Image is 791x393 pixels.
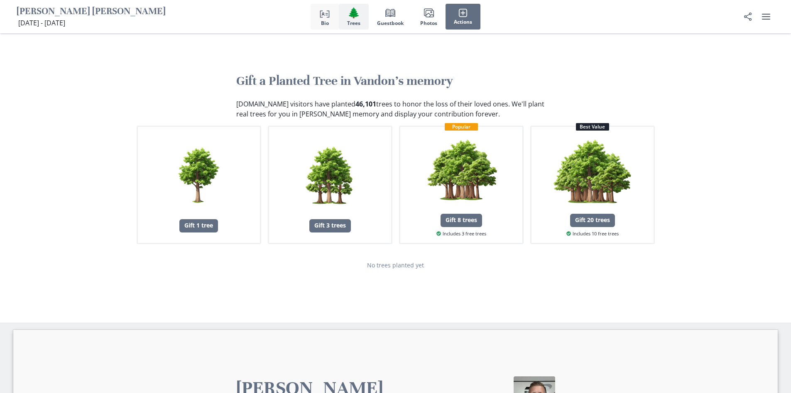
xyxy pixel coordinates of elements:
[758,8,774,25] button: user menu
[179,219,218,232] div: Gift 1 tree
[291,136,369,214] img: 3 trees
[236,99,555,119] p: [DOMAIN_NAME] visitors have planted trees to honor the loss of their loved ones. We'll plant real...
[236,73,555,89] h2: Gift a Planted Tree in Vandon's memory
[446,4,480,30] button: Actions
[399,126,524,244] button: Popular8 treesGift 8 treesIncludes 3 free trees
[268,126,392,244] button: 3 treesGift 3 trees
[18,18,65,27] span: [DATE] - [DATE]
[553,130,631,208] img: 20 trees
[576,123,609,131] div: Best Value
[309,219,351,232] div: Gift 3 trees
[377,20,404,26] span: Guestbook
[530,126,655,244] button: Best Value20 treesGift 20 treesIncludes 10 free trees
[347,20,360,26] span: Trees
[339,4,369,30] button: Trees
[137,126,261,244] button: 1 treesGift 1 tree
[441,214,482,227] div: Gift 8 trees
[17,5,166,18] h1: [PERSON_NAME] [PERSON_NAME]
[454,19,472,25] span: Actions
[570,214,615,227] div: Gift 20 trees
[311,4,339,30] button: Bio
[369,4,412,30] button: Guestbook
[348,7,360,19] span: Tree
[445,123,478,131] div: Popular
[436,230,486,237] span: Includes 3 free trees
[137,261,655,269] div: No trees planted yet
[420,20,437,26] span: Photos
[412,4,446,30] button: Photos
[355,99,376,109] b: 46,101
[566,230,619,237] span: Includes 10 free trees
[321,20,329,26] span: Bio
[422,130,500,208] img: 8 trees
[159,136,238,214] img: 1 trees
[740,8,756,25] button: Share Obituary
